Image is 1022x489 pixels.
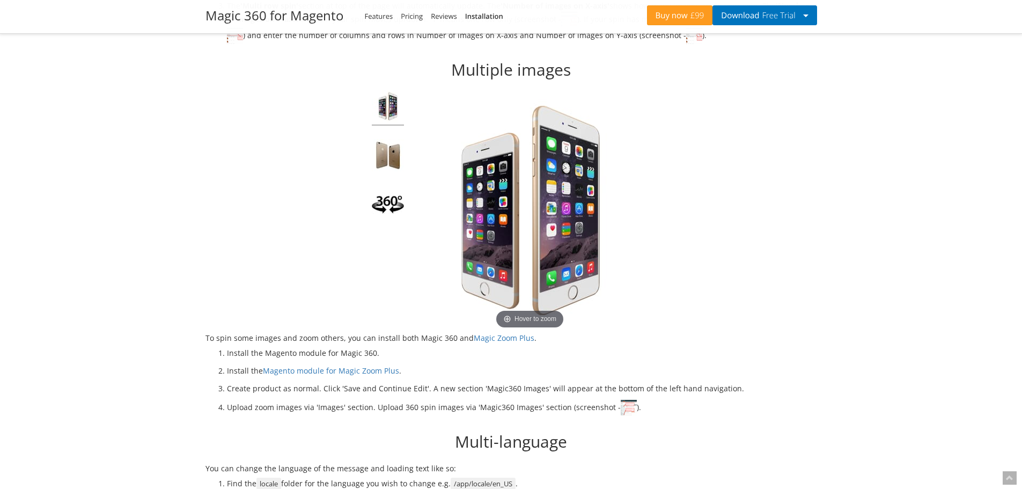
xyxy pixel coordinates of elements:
[465,11,503,21] a: Installation
[712,5,817,25] button: DownloadFree Trial
[621,400,637,416] img: magento-magic-360-combination-images.png
[474,333,534,343] a: Magic Zoom Plus
[759,11,795,20] span: Free Trial
[401,11,423,21] a: Pricing
[227,400,817,416] li: Upload zoom images via 'Images' section. Upload 360 spin images via 'Magic360 Images' section (sc...
[227,347,817,359] li: Install the Magento module for Magic 360.
[227,28,243,44] img: magento-magic-360-upload-images3.png
[431,11,457,21] a: Reviews
[227,382,817,395] li: Create product as normal. Click 'Save and Continue Edit'. A new section 'Magic360 Images' will ap...
[686,28,702,44] img: magento-magic-360-upload-images4.png
[205,8,343,24] h2: Magic 360 for Magento
[647,5,713,25] a: Buy now£99
[205,432,817,451] h2: Multi-language
[365,11,393,21] a: Features
[688,11,704,20] span: £99
[263,366,399,376] a: Magento module for Magic Zoom Plus
[409,90,651,332] a: Hover to zoom
[227,364,817,377] li: Install the .
[205,60,817,79] h2: Multiple images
